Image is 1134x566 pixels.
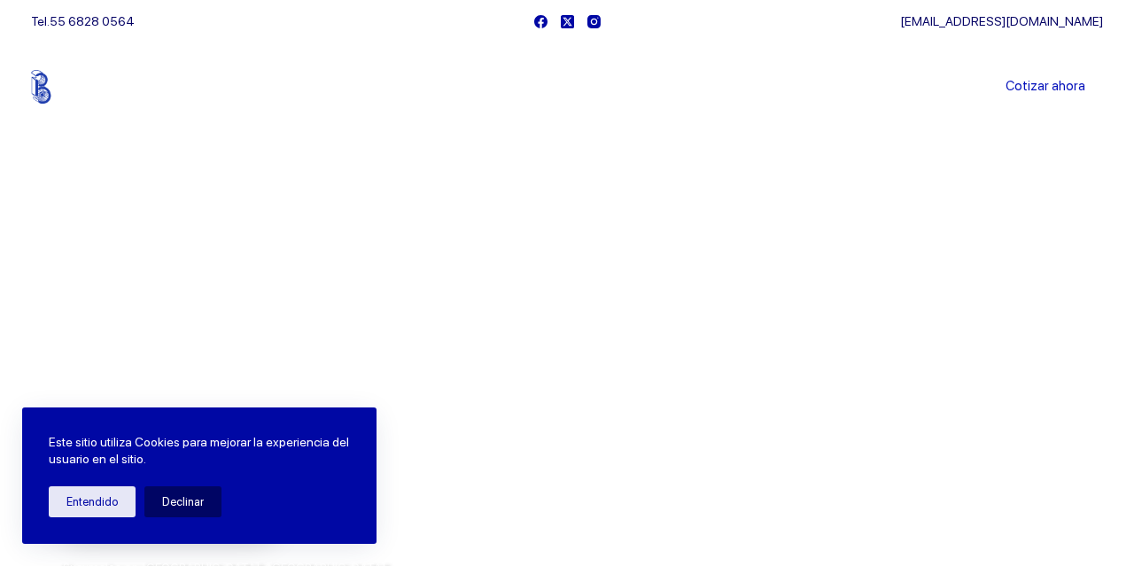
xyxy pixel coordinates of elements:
[31,70,142,104] img: Balerytodo
[988,69,1103,105] a: Cotizar ahora
[50,14,135,28] a: 55 6828 0564
[49,434,350,469] p: Este sitio utiliza Cookies para mejorar la experiencia del usuario en el sitio.
[57,264,283,286] span: Bienvenido a Balerytodo®
[359,43,776,131] nav: Menu Principal
[561,15,574,28] a: X (Twitter)
[31,14,135,28] span: Tel.
[49,486,136,517] button: Entendido
[57,302,565,424] span: Somos los doctores de la industria
[534,15,548,28] a: Facebook
[900,14,1103,28] a: [EMAIL_ADDRESS][DOMAIN_NAME]
[144,486,221,517] button: Declinar
[587,15,601,28] a: Instagram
